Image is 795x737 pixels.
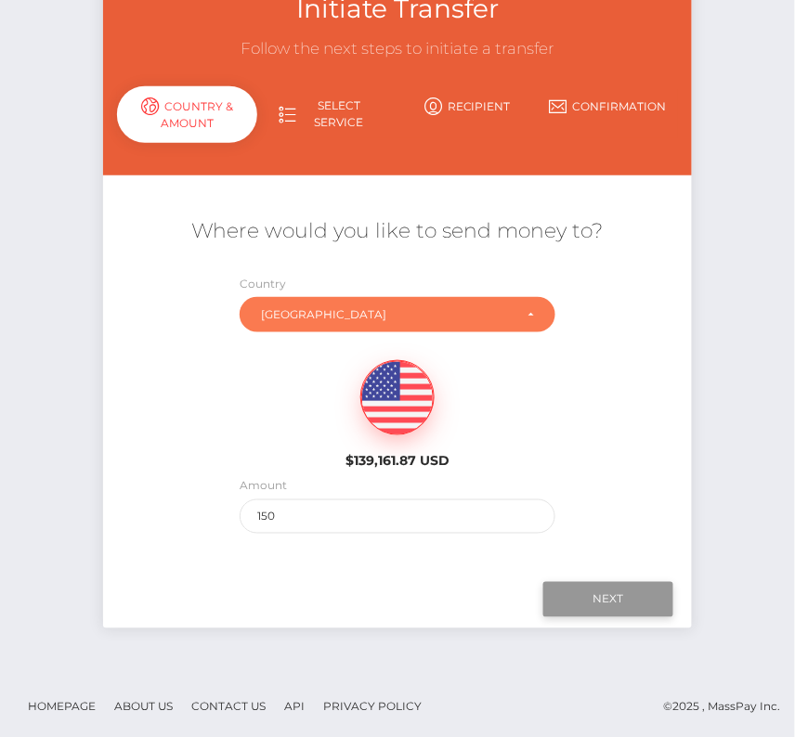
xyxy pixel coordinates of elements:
img: USD.png [361,361,434,435]
button: United States [240,297,554,332]
a: Confirmation [538,90,678,123]
a: Select Service [257,90,397,138]
a: Homepage [20,692,103,721]
a: Recipient [397,90,538,123]
h3: Follow the next steps to initiate a transfer [117,38,677,60]
label: Amount [240,478,287,495]
h5: Where would you like to send money to? [117,217,677,246]
h6: $139,161.87 USD [313,453,481,469]
div: [GEOGRAPHIC_DATA] [261,307,512,322]
a: API [277,692,312,721]
input: Amount to send in USD (Maximum: 139161.87) [240,499,554,534]
a: Contact Us [184,692,273,721]
label: Country [240,276,286,292]
input: Next [543,582,673,617]
a: About Us [107,692,180,721]
div: Country & Amount [117,86,257,143]
a: Privacy Policy [316,692,429,721]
